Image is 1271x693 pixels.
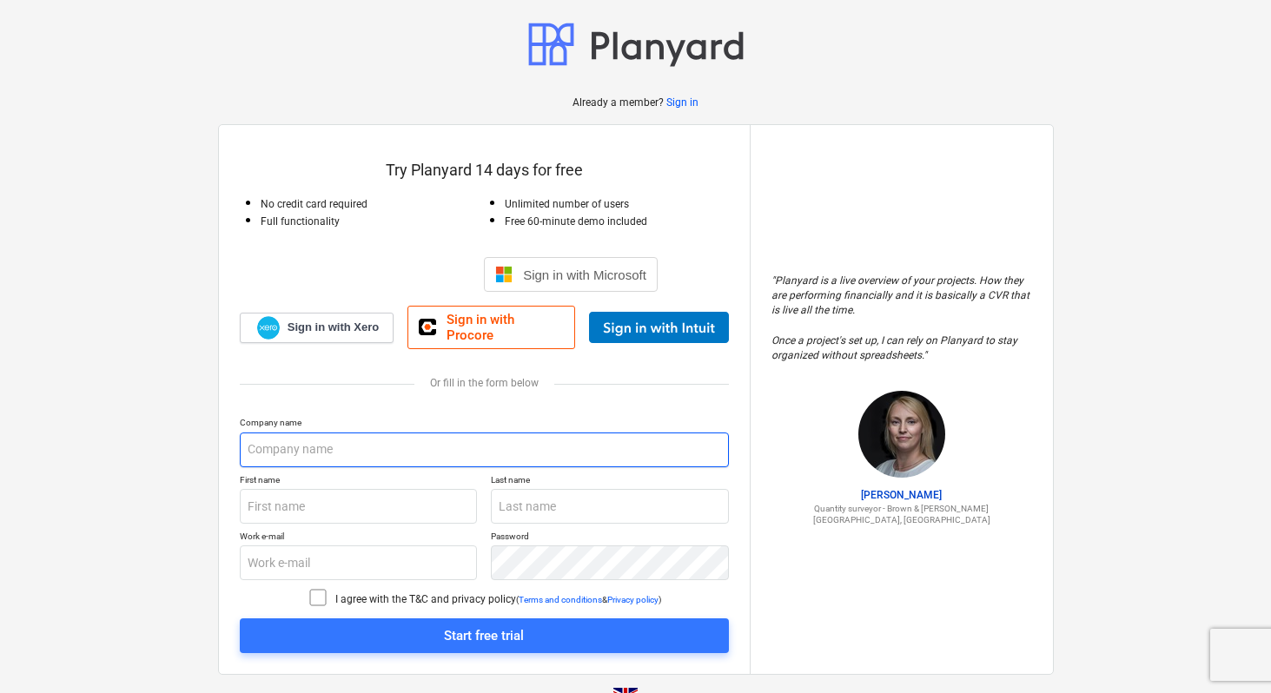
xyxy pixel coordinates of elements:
button: Start free trial [240,618,729,653]
p: Last name [491,474,729,489]
a: Terms and conditions [519,595,602,604]
p: [PERSON_NAME] [771,488,1032,503]
p: [GEOGRAPHIC_DATA], [GEOGRAPHIC_DATA] [771,514,1032,525]
span: Sign in with Xero [288,320,379,335]
img: Xero logo [257,316,280,340]
p: No credit card required [261,197,485,212]
p: Company name [240,417,729,432]
p: Try Planyard 14 days for free [240,160,729,181]
div: Or fill in the form below [240,377,729,389]
span: Sign in with Procore [447,312,564,343]
p: Already a member? [573,96,666,110]
a: Sign in with Procore [407,306,574,349]
p: Password [491,531,729,545]
span: Sign in with Microsoft [523,267,646,282]
a: Sign in with Xero [240,313,394,343]
p: " Planyard is a live overview of your projects. How they are performing financially and it is bas... [771,274,1032,363]
input: Work e-mail [240,545,478,580]
p: Free 60-minute demo included [505,214,729,229]
div: Start free trial [444,624,524,647]
iframe: Sign in with Google Button [301,255,479,294]
p: Full functionality [261,214,485,229]
input: First name [240,489,478,524]
p: Unlimited number of users [505,197,729,212]
p: Quantity surveyor - Brown & [PERSON_NAME] [771,503,1032,514]
input: Company name [240,432,729,467]
p: First name [240,474,478,489]
input: Last name [491,489,729,524]
a: Privacy policy [607,595,659,604]
p: Work e-mail [240,531,478,545]
img: Microsoft logo [495,266,513,283]
p: ( & ) [516,594,661,605]
img: Claire Hill [858,391,945,478]
a: Sign in [666,96,698,110]
p: I agree with the T&C and privacy policy [335,592,516,607]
